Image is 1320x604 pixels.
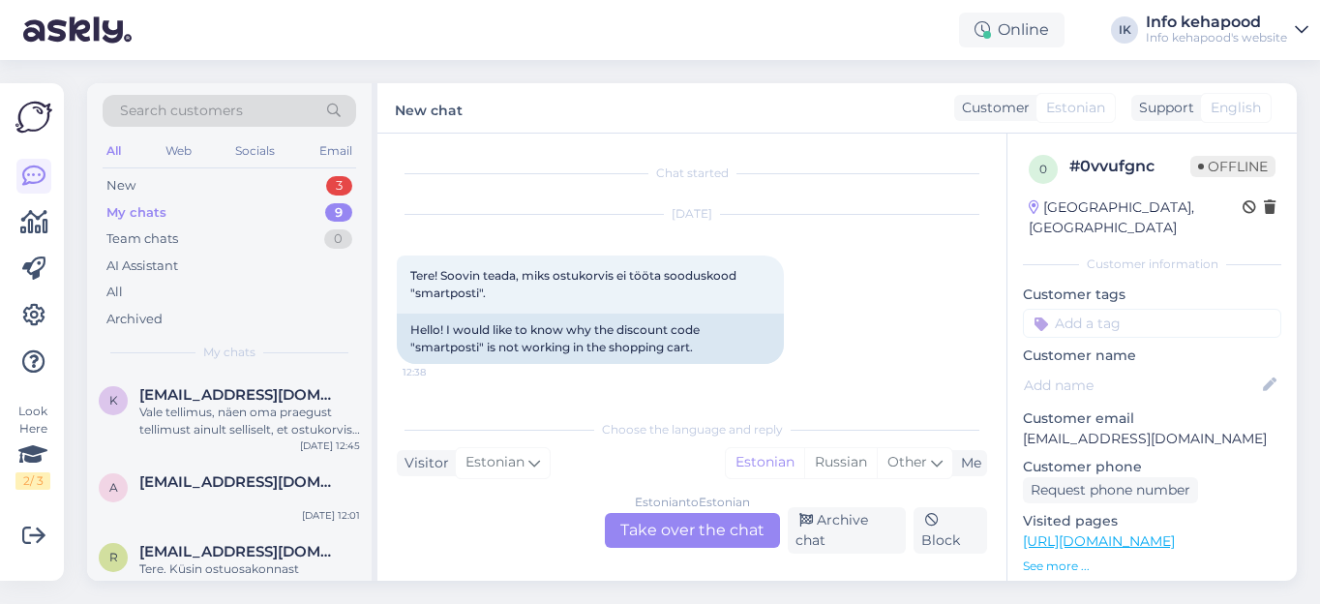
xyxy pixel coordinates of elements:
[106,257,178,276] div: AI Assistant
[914,507,987,554] div: Block
[397,314,784,364] div: Hello! I would like to know why the discount code "smartposti" is not working in the shopping cart.
[726,448,804,477] div: Estonian
[397,421,987,438] div: Choose the language and reply
[804,448,877,477] div: Russian
[139,560,360,595] div: Tere. Küsin ostuosakonnast [PERSON_NAME] teada.
[300,438,360,453] div: [DATE] 12:45
[788,507,907,554] div: Archive chat
[109,480,118,495] span: a
[465,452,525,473] span: Estonian
[1023,408,1281,429] p: Customer email
[1069,155,1190,178] div: # 0vvufgnc
[1024,375,1259,396] input: Add name
[1023,429,1281,449] p: [EMAIL_ADDRESS][DOMAIN_NAME]
[139,473,341,491] span: agnijoe@gmail.com
[953,453,981,473] div: Me
[1023,558,1281,575] p: See more ...
[15,472,50,490] div: 2 / 3
[887,453,927,470] span: Other
[302,508,360,523] div: [DATE] 12:01
[231,138,279,164] div: Socials
[1023,309,1281,338] input: Add a tag
[120,101,243,121] span: Search customers
[324,229,352,249] div: 0
[410,268,739,300] span: Tere! Soovin teada, miks ostukorvis ei tööta sooduskood "smartposti".
[1023,532,1175,550] a: [URL][DOMAIN_NAME]
[109,393,118,408] span: k
[403,365,475,379] span: 12:38
[1023,256,1281,273] div: Customer information
[203,344,255,361] span: My chats
[326,176,352,196] div: 3
[1211,98,1261,118] span: English
[15,99,52,136] img: Askly Logo
[397,205,987,223] div: [DATE]
[139,543,341,560] span: requeen@hot.ee
[106,203,166,223] div: My chats
[106,229,178,249] div: Team chats
[635,494,750,511] div: Estonian to Estonian
[1023,477,1198,503] div: Request phone number
[109,550,118,564] span: r
[106,176,135,196] div: New
[15,403,50,490] div: Look Here
[139,404,360,438] div: Vale tellimus, näen oma praegust tellimust ainult selliselt, et ostukorvis on 6 samasugust toodet...
[1146,15,1287,30] div: Info kehapood
[397,453,449,473] div: Visitor
[1023,511,1281,531] p: Visited pages
[106,310,163,329] div: Archived
[954,98,1030,118] div: Customer
[909,391,981,406] span: AI Assistant
[397,165,987,182] div: Chat started
[395,95,463,121] label: New chat
[325,203,352,223] div: 9
[605,513,780,548] div: Take over the chat
[1029,197,1243,238] div: [GEOGRAPHIC_DATA], [GEOGRAPHIC_DATA]
[1039,162,1047,176] span: 0
[1023,457,1281,477] p: Customer phone
[1146,30,1287,45] div: Info kehapood's website
[1111,16,1138,44] div: IK
[103,138,125,164] div: All
[1023,346,1281,366] p: Customer name
[139,386,341,404] span: klenja.tiitsar@gmail.com
[162,138,195,164] div: Web
[1023,285,1281,305] p: Customer tags
[1146,15,1308,45] a: Info kehapoodInfo kehapood's website
[315,138,356,164] div: Email
[1190,156,1275,177] span: Offline
[106,283,123,302] div: All
[1131,98,1194,118] div: Support
[959,13,1065,47] div: Online
[1046,98,1105,118] span: Estonian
